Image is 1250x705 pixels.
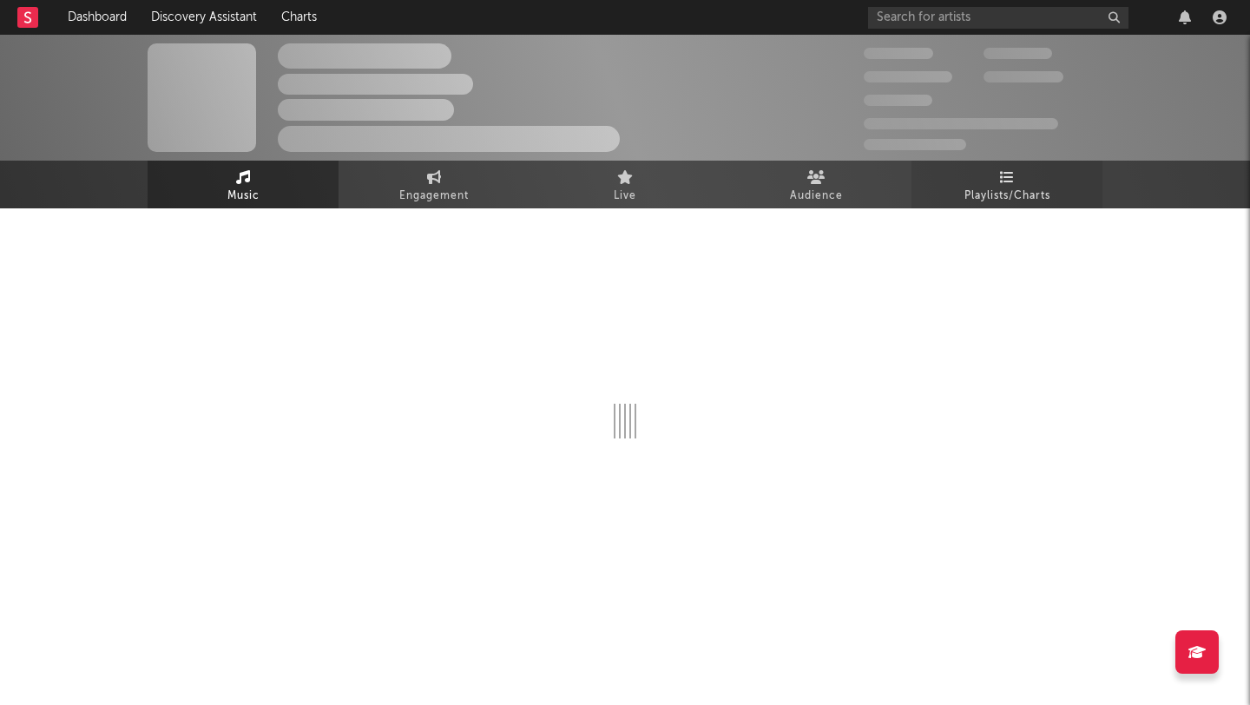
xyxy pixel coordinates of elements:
span: Engagement [399,186,469,207]
span: 50,000,000 [864,71,952,82]
span: Audience [790,186,843,207]
input: Search for artists [868,7,1128,29]
span: 100,000 [864,95,932,106]
a: Engagement [339,161,530,208]
span: 50,000,000 Monthly Listeners [864,118,1058,129]
a: Music [148,161,339,208]
a: Playlists/Charts [911,161,1102,208]
a: Live [530,161,720,208]
span: Music [227,186,260,207]
span: 300,000 [864,48,933,59]
span: Live [614,186,636,207]
span: Jump Score: 85.0 [864,139,966,150]
span: 1,000,000 [984,71,1063,82]
span: Playlists/Charts [964,186,1050,207]
span: 100,000 [984,48,1052,59]
a: Audience [720,161,911,208]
